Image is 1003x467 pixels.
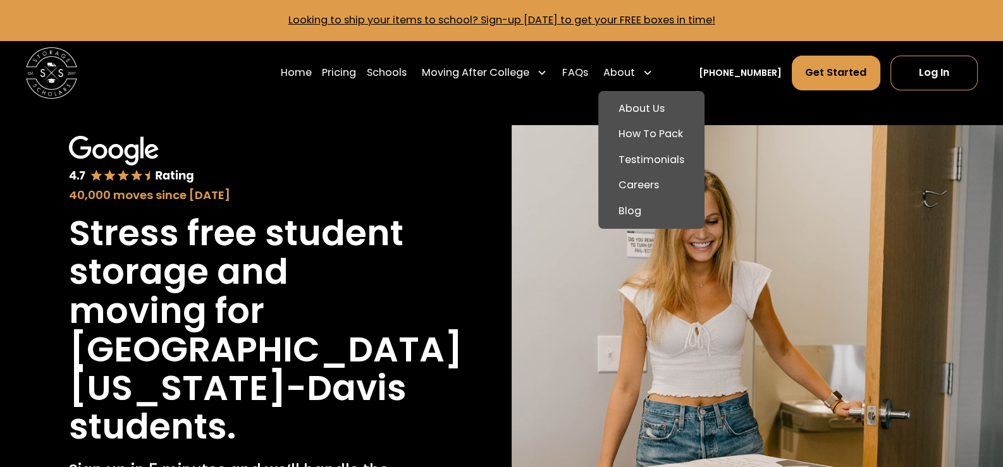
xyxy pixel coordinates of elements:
[422,65,529,80] div: Moving After College
[603,147,700,173] a: Testimonials
[69,407,236,446] h1: students.
[322,55,356,91] a: Pricing
[603,65,635,80] div: About
[603,173,700,198] a: Careers
[367,55,407,91] a: Schools
[69,186,422,203] div: 40,000 moves since [DATE]
[603,121,700,147] a: How To Pack
[26,47,77,99] img: Storage Scholars main logo
[69,330,462,408] h1: [GEOGRAPHIC_DATA][US_STATE]-Davis
[562,55,588,91] a: FAQs
[69,136,194,184] img: Google 4.7 star rating
[417,55,553,91] div: Moving After College
[699,66,782,80] a: [PHONE_NUMBER]
[603,96,700,121] a: About Us
[281,55,312,91] a: Home
[598,55,658,91] div: About
[69,214,422,330] h1: Stress free student storage and moving for
[603,198,700,224] a: Blog
[598,91,705,229] nav: About
[288,13,715,27] a: Looking to ship your items to school? Sign-up [DATE] to get your FREE boxes in time!
[890,56,978,90] a: Log In
[792,56,880,90] a: Get Started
